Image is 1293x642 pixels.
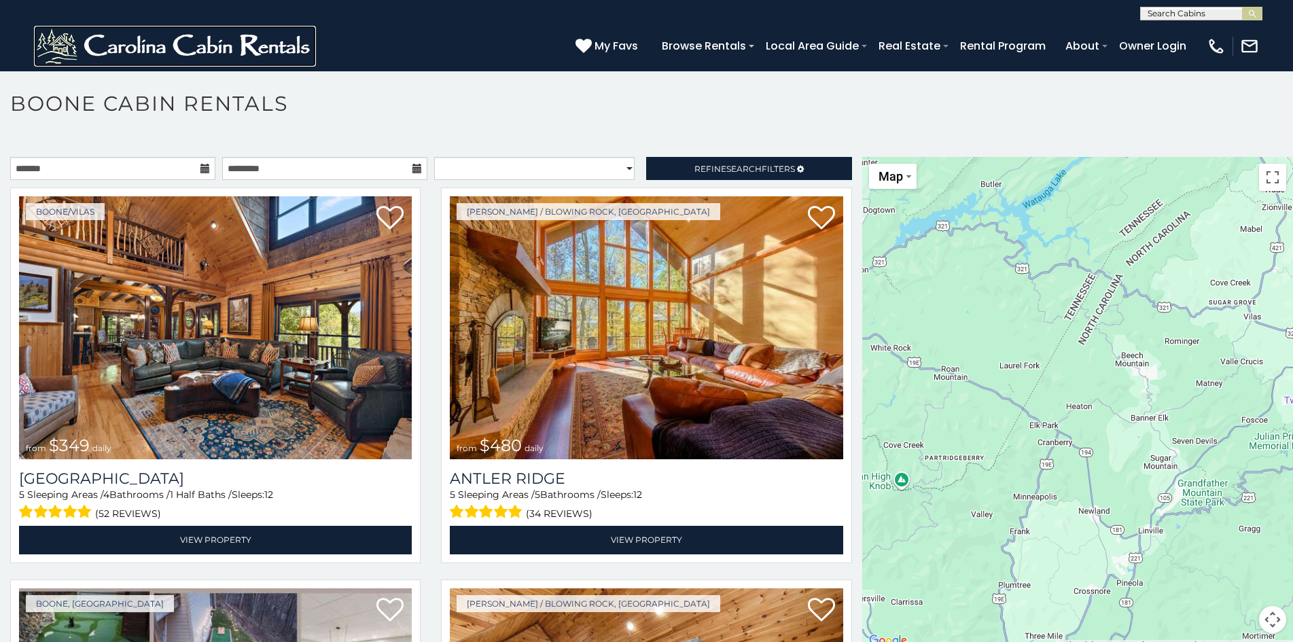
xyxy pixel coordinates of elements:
span: Map [879,169,903,183]
span: (34 reviews) [526,505,592,522]
span: $349 [49,435,90,455]
a: Antler Ridge [450,469,843,488]
a: Owner Login [1112,34,1193,58]
span: 4 [103,488,109,501]
span: 5 [19,488,24,501]
a: [GEOGRAPHIC_DATA] [19,469,412,488]
a: Add to favorites [808,596,835,625]
a: About [1059,34,1106,58]
span: My Favs [595,37,638,54]
a: Add to favorites [808,204,835,233]
span: 12 [633,488,642,501]
a: Local Area Guide [759,34,866,58]
span: Search [726,164,762,174]
a: View Property [450,526,843,554]
a: Boone, [GEOGRAPHIC_DATA] [26,595,174,612]
button: Change map style [869,164,917,189]
a: Browse Rentals [655,34,753,58]
img: phone-regular-white.png [1207,37,1226,56]
a: Antler Ridge from $480 daily [450,196,843,459]
span: 5 [535,488,540,501]
span: 12 [264,488,273,501]
a: Real Estate [872,34,947,58]
a: Rental Program [953,34,1052,58]
a: My Favs [575,37,641,55]
a: Diamond Creek Lodge from $349 daily [19,196,412,459]
a: RefineSearchFilters [646,157,851,180]
a: [PERSON_NAME] / Blowing Rock, [GEOGRAPHIC_DATA] [457,203,720,220]
h3: Diamond Creek Lodge [19,469,412,488]
span: 5 [450,488,455,501]
button: Map camera controls [1259,606,1286,633]
a: Boone/Vilas [26,203,105,220]
span: (52 reviews) [95,505,161,522]
span: daily [92,443,111,453]
a: Add to favorites [376,596,404,625]
span: daily [525,443,544,453]
span: from [26,443,46,453]
span: 1 Half Baths / [170,488,232,501]
span: $480 [480,435,522,455]
div: Sleeping Areas / Bathrooms / Sleeps: [450,488,843,522]
div: Sleeping Areas / Bathrooms / Sleeps: [19,488,412,522]
img: mail-regular-white.png [1240,37,1259,56]
button: Toggle fullscreen view [1259,164,1286,191]
a: [PERSON_NAME] / Blowing Rock, [GEOGRAPHIC_DATA] [457,595,720,612]
span: from [457,443,477,453]
img: Diamond Creek Lodge [19,196,412,459]
span: Refine Filters [694,164,795,174]
img: White-1-2.png [34,26,316,67]
a: View Property [19,526,412,554]
img: Antler Ridge [450,196,843,459]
